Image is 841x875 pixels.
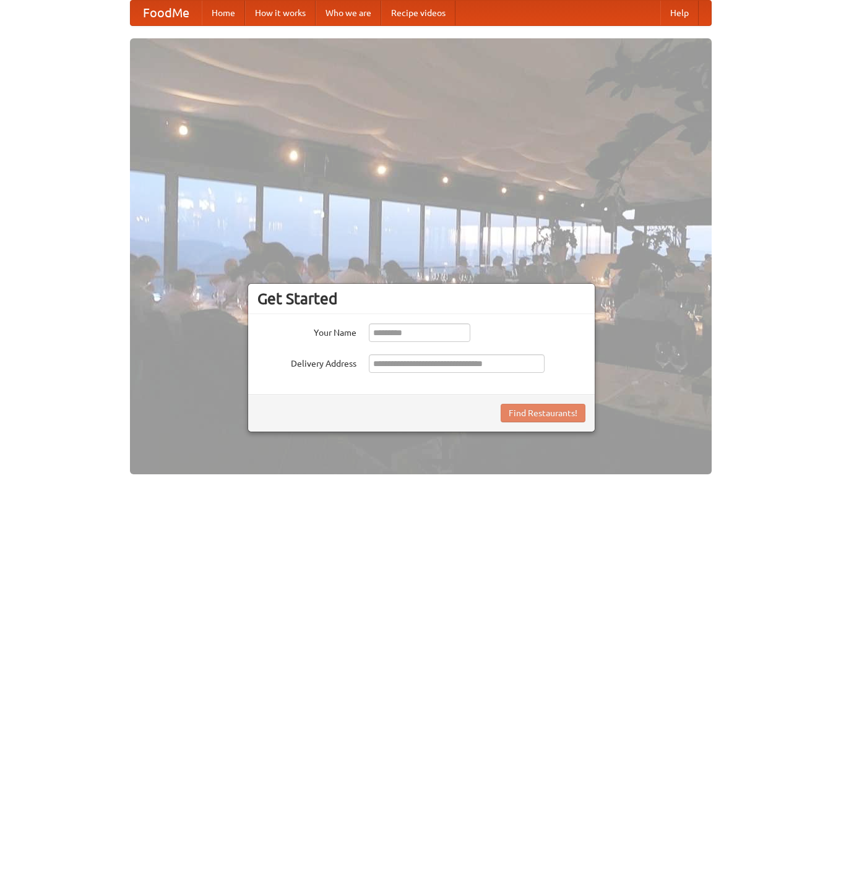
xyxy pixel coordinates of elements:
[245,1,316,25] a: How it works
[660,1,699,25] a: Help
[131,1,202,25] a: FoodMe
[257,354,356,370] label: Delivery Address
[316,1,381,25] a: Who we are
[257,289,585,308] h3: Get Started
[202,1,245,25] a: Home
[381,1,455,25] a: Recipe videos
[501,404,585,422] button: Find Restaurants!
[257,323,356,339] label: Your Name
